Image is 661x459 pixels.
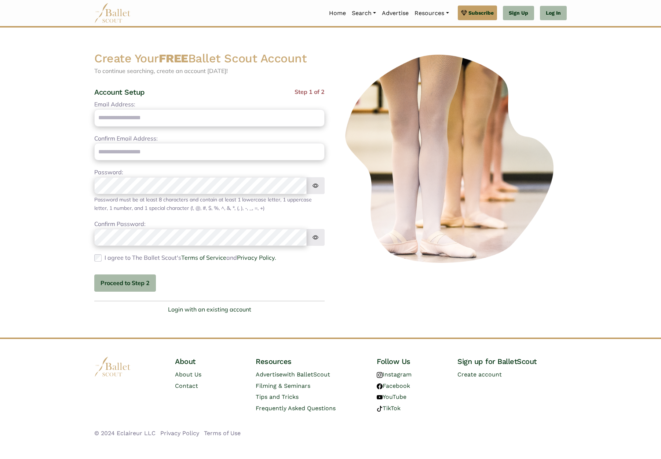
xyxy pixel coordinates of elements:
label: I agree to The Ballet Scout's and [105,253,276,263]
a: Sign Up [503,6,534,21]
a: Privacy Policy [160,430,199,437]
h4: Sign up for BalletScout [457,357,567,366]
a: Advertise [379,6,412,21]
h4: Account Setup [94,87,145,97]
a: Terms of Service [181,254,226,261]
a: Log In [540,6,567,21]
a: TikTok [377,405,401,412]
a: Create account [457,371,502,378]
h4: Resources [256,357,365,366]
li: © 2024 Eclaireur LLC [94,429,156,438]
img: ballerinas [336,51,567,267]
a: Instagram [377,371,412,378]
a: YouTube [377,393,406,400]
button: Proceed to Step 2 [94,274,156,292]
span: To continue searching, create an account [DATE]! [94,67,228,74]
img: logo [94,357,131,377]
img: tiktok logo [377,406,383,412]
a: Search [349,6,379,21]
a: Frequently Asked Questions [256,405,336,412]
a: Contact [175,382,198,389]
a: Privacy Policy. [237,254,276,261]
a: About Us [175,371,201,378]
label: Confirm Email Address: [94,134,158,143]
a: Facebook [377,382,410,389]
img: instagram logo [377,372,383,378]
label: Password: [94,168,123,177]
h4: Follow Us [377,357,446,366]
img: youtube logo [377,394,383,400]
a: Filming & Seminars [256,382,310,389]
strong: FREE [159,51,188,65]
div: Password must be at least 8 characters and contain at least 1 lowercase letter, 1 uppercase lette... [94,196,325,212]
label: Confirm Password: [94,219,146,229]
img: facebook logo [377,383,383,389]
label: Email Address: [94,100,135,109]
a: Home [326,6,349,21]
a: Tips and Tricks [256,393,299,400]
img: gem.svg [461,9,467,17]
a: Terms of Use [204,430,241,437]
span: Step 1 of 2 [295,87,325,100]
h4: About [175,357,244,366]
span: with BalletScout [282,371,330,378]
a: Login with an existing account [168,305,251,314]
a: Advertisewith BalletScout [256,371,330,378]
a: Subscribe [458,6,497,20]
span: Subscribe [468,9,494,17]
h2: Create Your Ballet Scout Account [94,51,325,66]
a: Resources [412,6,452,21]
